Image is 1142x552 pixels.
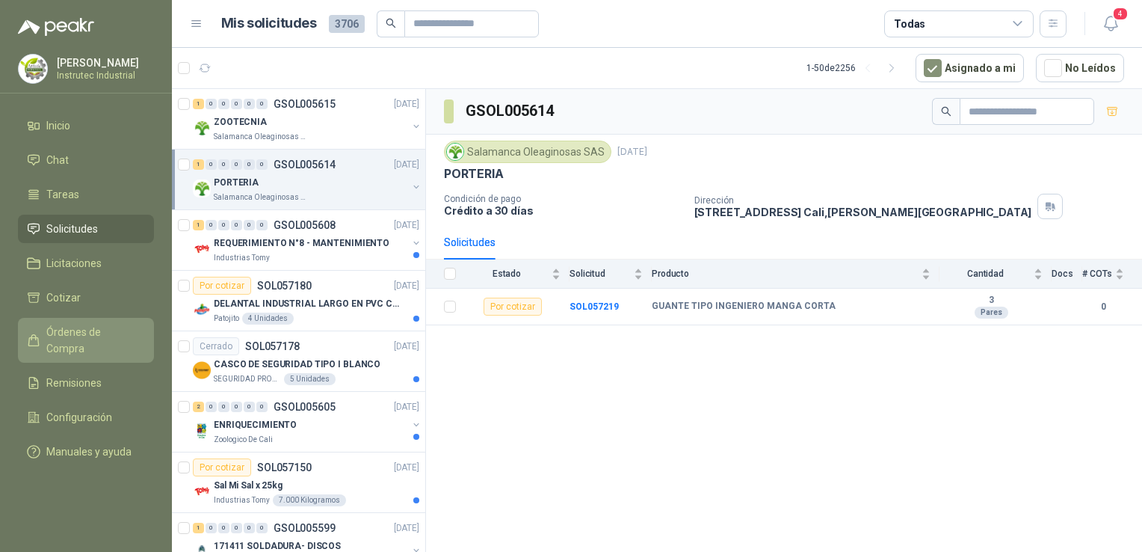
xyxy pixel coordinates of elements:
[193,119,211,137] img: Company Logo
[939,295,1043,307] b: 3
[939,269,1031,279] span: Cantidad
[214,373,281,385] p: SEGURIDAD PROVISER LTDA
[18,369,154,397] a: Remisiones
[218,402,229,412] div: 0
[444,204,682,217] p: Crédito a 30 días
[1112,7,1129,21] span: 4
[193,180,211,197] img: Company Logo
[244,523,255,533] div: 0
[652,260,939,289] th: Producto
[394,400,419,414] p: [DATE]
[1082,260,1142,289] th: # COTs
[193,159,204,170] div: 1
[214,191,308,203] p: Salamanca Oleaginosas SAS
[242,313,294,325] div: 4 Unidades
[231,99,242,109] div: 0
[231,402,242,412] div: 0
[1036,54,1124,82] button: No Leídos
[570,260,652,289] th: Solicitud
[206,99,217,109] div: 0
[394,461,419,475] p: [DATE]
[273,494,346,506] div: 7.000 Kilogramos
[193,402,204,412] div: 2
[193,398,422,446] a: 2 0 0 0 0 0 GSOL005605[DATE] Company LogoENRIQUECIMIENTOZoologico De Cali
[257,462,312,473] p: SOL057150
[447,144,463,160] img: Company Logo
[231,220,242,230] div: 0
[193,277,251,295] div: Por cotizar
[256,99,268,109] div: 0
[394,340,419,354] p: [DATE]
[694,195,1032,206] p: Dirección
[193,95,422,143] a: 1 0 0 0 0 0 GSOL005615[DATE] Company LogoZOOTECNIASalamanca Oleaginosas SAS
[231,523,242,533] div: 0
[1097,10,1124,37] button: 4
[206,220,217,230] div: 0
[193,337,239,355] div: Cerrado
[214,252,270,264] p: Industrias Tomy
[1082,269,1112,279] span: # COTs
[172,331,425,392] a: CerradoSOL057178[DATE] Company LogoCASCO DE SEGURIDAD TIPO I BLANCOSEGURIDAD PROVISER LTDA5 Unidades
[466,99,556,123] h3: GSOL005614
[465,269,549,279] span: Estado
[206,159,217,170] div: 0
[244,402,255,412] div: 0
[46,221,98,237] span: Solicitudes
[18,318,154,363] a: Órdenes de Compra
[18,215,154,243] a: Solicitudes
[206,523,217,533] div: 0
[46,152,69,168] span: Chat
[484,298,542,316] div: Por cotizar
[214,176,259,190] p: PORTERIA
[394,521,419,536] p: [DATE]
[939,260,1052,289] th: Cantidad
[218,159,229,170] div: 0
[806,56,904,80] div: 1 - 50 de 2256
[274,220,336,230] p: GSOL005608
[444,234,496,251] div: Solicitudes
[193,99,204,109] div: 1
[19,55,47,83] img: Company Logo
[214,358,380,372] p: CASCO DE SEGURIDAD TIPO I BLANCO
[274,159,336,170] p: GSOL005614
[193,156,422,203] a: 1 0 0 0 0 0 GSOL005614[DATE] Company LogoPORTERIASalamanca Oleaginosas SAS
[694,206,1032,218] p: [STREET_ADDRESS] Cali , [PERSON_NAME][GEOGRAPHIC_DATA]
[221,13,317,34] h1: Mis solicitudes
[652,301,836,313] b: GUANTE TIPO INGENIERO MANGA CORTA
[394,279,419,293] p: [DATE]
[214,313,239,325] p: Patojito
[570,269,631,279] span: Solicitud
[245,341,300,352] p: SOL057178
[57,58,150,68] p: [PERSON_NAME]
[214,479,283,493] p: Sal Mi Sal x 25kg
[244,99,255,109] div: 0
[274,402,336,412] p: GSOL005605
[570,301,619,312] a: SOL057219
[214,297,400,311] p: DELANTAL INDUSTRIAL LARGO EN PVC COLOR AMARILLO
[1082,300,1124,314] b: 0
[18,249,154,277] a: Licitaciones
[214,494,270,506] p: Industrias Tomy
[172,271,425,331] a: Por cotizarSOL057180[DATE] Company LogoDELANTAL INDUSTRIAL LARGO EN PVC COLOR AMARILLOPatojito4 U...
[444,141,611,163] div: Salamanca Oleaginosas SAS
[46,117,70,134] span: Inicio
[257,280,312,291] p: SOL057180
[218,523,229,533] div: 0
[193,301,211,319] img: Company Logo
[444,194,682,204] p: Condición de pago
[46,255,102,272] span: Licitaciones
[244,220,255,230] div: 0
[394,218,419,233] p: [DATE]
[18,180,154,209] a: Tareas
[465,260,570,289] th: Estado
[386,18,396,28] span: search
[57,71,150,80] p: Instrutec Industrial
[214,418,297,432] p: ENRIQUECIMIENTO
[46,289,81,306] span: Cotizar
[193,361,211,379] img: Company Logo
[329,15,365,33] span: 3706
[256,159,268,170] div: 0
[218,220,229,230] div: 0
[46,186,79,203] span: Tareas
[193,459,251,476] div: Por cotizar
